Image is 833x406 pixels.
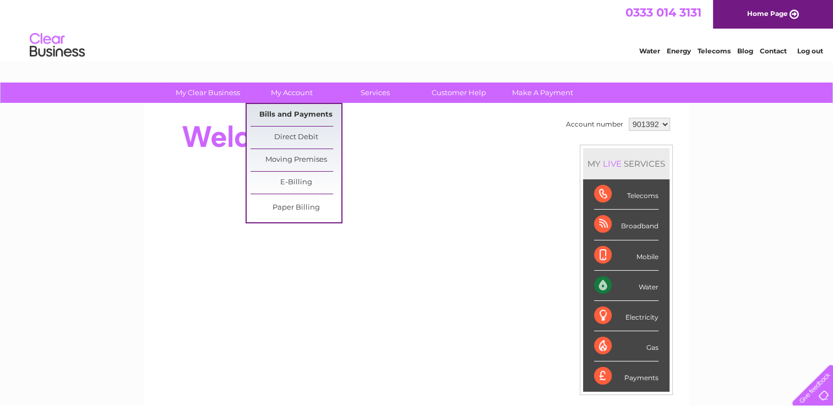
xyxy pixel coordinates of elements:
a: My Clear Business [162,83,253,103]
a: Water [639,47,660,55]
a: Make A Payment [497,83,588,103]
a: Bills and Payments [251,104,341,126]
div: LIVE [601,158,624,169]
div: Electricity [594,301,658,331]
div: Clear Business is a trading name of Verastar Limited (registered in [GEOGRAPHIC_DATA] No. 3667643... [157,6,677,53]
a: Direct Debit [251,127,341,149]
a: Telecoms [698,47,731,55]
a: My Account [246,83,337,103]
a: 0333 014 3131 [625,6,701,19]
div: Telecoms [594,179,658,210]
a: Services [330,83,421,103]
div: Water [594,271,658,301]
a: Energy [667,47,691,55]
img: logo.png [29,29,85,62]
a: Log out [797,47,823,55]
td: Account number [563,115,626,134]
div: Broadband [594,210,658,240]
a: E-Billing [251,172,341,194]
div: Gas [594,331,658,361]
a: Blog [737,47,753,55]
div: Payments [594,361,658,391]
a: Moving Premises [251,149,341,171]
a: Paper Billing [251,197,341,219]
a: Customer Help [413,83,504,103]
div: Mobile [594,240,658,271]
div: MY SERVICES [583,148,669,179]
a: Contact [760,47,787,55]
